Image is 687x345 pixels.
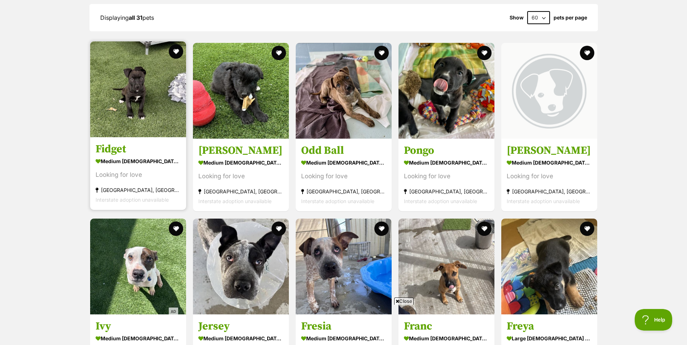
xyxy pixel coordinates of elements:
[193,43,289,139] img: Rodger
[301,187,386,197] div: [GEOGRAPHIC_DATA], [GEOGRAPHIC_DATA]
[507,319,592,333] h3: Freya
[96,185,181,195] div: [GEOGRAPHIC_DATA], [GEOGRAPHIC_DATA]
[477,221,492,236] button: favourite
[374,46,389,60] button: favourite
[96,197,169,203] span: Interstate adoption unavailable
[507,187,592,197] div: [GEOGRAPHIC_DATA], [GEOGRAPHIC_DATA]
[635,309,673,331] iframe: Help Scout Beacon - Open
[301,158,386,168] div: medium [DEMOGRAPHIC_DATA] Dog
[193,219,289,314] img: Jersey
[404,144,489,158] h3: Pongo
[129,14,142,21] strong: all 31
[193,139,289,212] a: [PERSON_NAME] medium [DEMOGRAPHIC_DATA] Dog Looking for love [GEOGRAPHIC_DATA], [GEOGRAPHIC_DATA]...
[507,198,580,205] span: Interstate adoption unavailable
[100,14,154,21] span: Displaying pets
[398,43,494,139] img: Pongo
[198,158,283,168] div: medium [DEMOGRAPHIC_DATA] Dog
[507,158,592,168] div: medium [DEMOGRAPHIC_DATA] Dog
[301,172,386,182] div: Looking for love
[198,172,283,182] div: Looking for love
[90,41,186,137] img: Fidget
[272,46,286,60] button: favourite
[374,221,389,236] button: favourite
[296,43,392,139] img: Odd Ball
[510,15,524,21] span: Show
[580,221,594,236] button: favourite
[96,333,181,344] div: medium [DEMOGRAPHIC_DATA] Dog
[296,139,392,212] a: Odd Ball medium [DEMOGRAPHIC_DATA] Dog Looking for love [GEOGRAPHIC_DATA], [GEOGRAPHIC_DATA] Inte...
[198,144,283,158] h3: [PERSON_NAME]
[507,144,592,158] h3: [PERSON_NAME]
[501,219,597,314] img: Freya
[90,219,186,314] img: Ivy
[301,144,386,158] h3: Odd Ball
[301,198,374,205] span: Interstate adoption unavailable
[404,198,477,205] span: Interstate adoption unavailable
[580,46,594,60] button: favourite
[404,158,489,168] div: medium [DEMOGRAPHIC_DATA] Dog
[398,219,494,314] img: Franc
[96,319,181,333] h3: Ivy
[96,156,181,167] div: medium [DEMOGRAPHIC_DATA] Dog
[296,219,392,314] img: Fresia
[501,139,597,212] a: [PERSON_NAME] medium [DEMOGRAPHIC_DATA] Dog Looking for love [GEOGRAPHIC_DATA], [GEOGRAPHIC_DATA]...
[507,172,592,182] div: Looking for love
[404,172,489,182] div: Looking for love
[477,46,492,60] button: favourite
[169,221,183,236] button: favourite
[96,143,181,156] h3: Fidget
[169,44,183,59] button: favourite
[198,198,272,205] span: Interstate adoption unavailable
[501,43,597,139] img: Milo
[398,139,494,212] a: Pongo medium [DEMOGRAPHIC_DATA] Dog Looking for love [GEOGRAPHIC_DATA], [GEOGRAPHIC_DATA] Interst...
[198,187,283,197] div: [GEOGRAPHIC_DATA], [GEOGRAPHIC_DATA]
[394,297,414,305] span: Close
[404,187,489,197] div: [GEOGRAPHIC_DATA], [GEOGRAPHIC_DATA]
[554,15,587,21] label: pets per page
[90,137,186,210] a: Fidget medium [DEMOGRAPHIC_DATA] Dog Looking for love [GEOGRAPHIC_DATA], [GEOGRAPHIC_DATA] Inters...
[96,170,181,180] div: Looking for love
[507,333,592,344] div: large [DEMOGRAPHIC_DATA] Dog
[169,308,178,316] span: AD
[272,221,286,236] button: favourite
